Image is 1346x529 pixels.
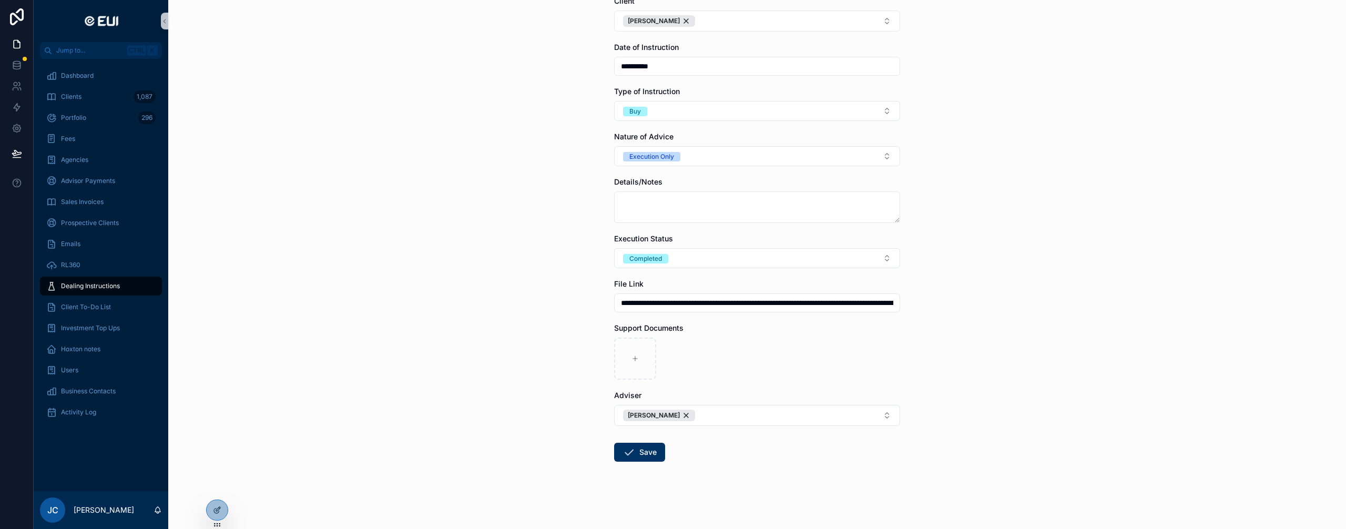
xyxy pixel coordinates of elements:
[40,235,162,253] a: Emails
[61,114,86,122] span: Portfolio
[40,171,162,190] a: Advisor Payments
[61,156,88,164] span: Agencies
[40,150,162,169] a: Agencies
[127,45,146,56] span: Ctrl
[61,93,81,101] span: Clients
[61,366,78,374] span: Users
[61,135,75,143] span: Fees
[61,303,111,311] span: Client To-Do List
[628,17,680,25] span: [PERSON_NAME]
[40,298,162,317] a: Client To-Do List
[80,13,121,29] img: App logo
[40,66,162,85] a: Dashboard
[40,256,162,274] a: RL360
[614,132,674,141] span: Nature of Advice
[40,340,162,359] a: Hoxton notes
[40,277,162,296] a: Dealing Instructions
[40,213,162,232] a: Prospective Clients
[61,72,94,80] span: Dashboard
[629,107,641,116] div: Buy
[614,87,680,96] span: Type of Instruction
[148,46,157,55] span: K
[629,152,674,161] div: Execution Only
[614,43,679,52] span: Date of Instruction
[40,42,162,59] button: Jump to...CtrlK
[61,198,104,206] span: Sales Invoices
[629,254,662,263] div: Completed
[56,46,123,55] span: Jump to...
[614,101,900,121] button: Select Button
[614,279,644,288] span: File Link
[47,504,58,516] span: JC
[614,248,900,268] button: Select Button
[628,411,680,420] span: [PERSON_NAME]
[61,261,80,269] span: RL360
[40,129,162,148] a: Fees
[614,405,900,426] button: Select Button
[40,319,162,338] a: Investment Top Ups
[61,387,116,395] span: Business Contacts
[138,111,156,124] div: 296
[134,90,156,103] div: 1,087
[34,59,168,435] div: scrollable content
[61,240,80,248] span: Emails
[61,177,115,185] span: Advisor Payments
[40,87,162,106] a: Clients1,087
[614,323,684,332] span: Support Documents
[61,345,100,353] span: Hoxton notes
[61,408,96,416] span: Activity Log
[40,403,162,422] a: Activity Log
[614,11,900,32] button: Select Button
[614,177,662,186] span: Details/Notes
[40,108,162,127] a: Portfolio296
[61,324,120,332] span: Investment Top Ups
[614,443,665,462] button: Save
[61,219,119,227] span: Prospective Clients
[40,361,162,380] a: Users
[623,15,695,27] button: Unselect 1878
[623,410,695,421] button: Unselect 17
[614,391,641,400] span: Adviser
[40,192,162,211] a: Sales Invoices
[61,282,120,290] span: Dealing Instructions
[614,234,673,243] span: Execution Status
[74,505,134,515] p: [PERSON_NAME]
[614,146,900,166] button: Select Button
[40,382,162,401] a: Business Contacts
